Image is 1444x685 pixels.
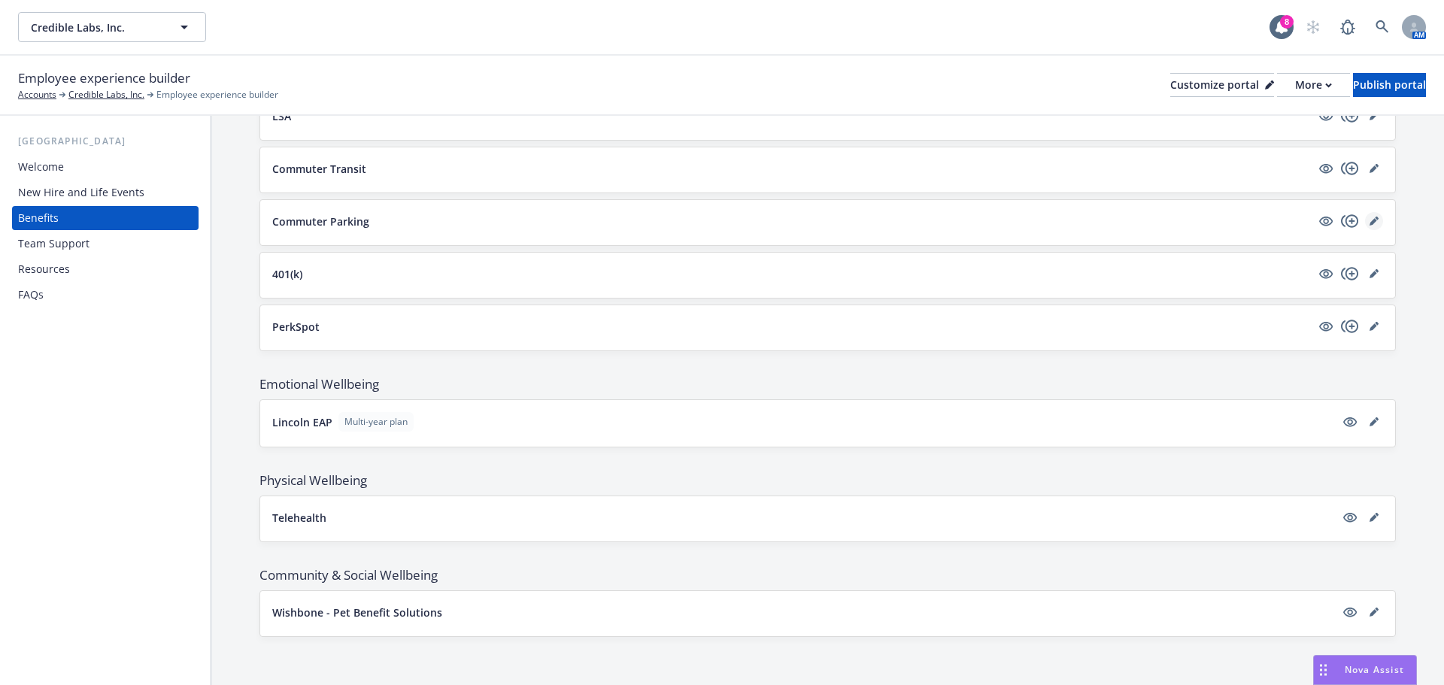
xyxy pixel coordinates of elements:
button: PerkSpot [272,319,1311,335]
a: copyPlus [1341,317,1359,335]
div: Welcome [18,155,64,179]
p: Telehealth [272,510,326,526]
a: Search [1367,12,1397,42]
span: Multi-year plan [344,415,408,429]
button: LSA [272,108,1311,124]
div: Resources [18,257,70,281]
button: More [1277,73,1350,97]
a: visible [1317,317,1335,335]
div: [GEOGRAPHIC_DATA] [12,134,199,149]
div: Customize portal [1170,74,1274,96]
div: 8 [1280,15,1294,29]
a: visible [1317,265,1335,283]
p: Lincoln EAP [272,414,332,430]
div: Benefits [18,206,59,230]
a: FAQs [12,283,199,307]
a: New Hire and Life Events [12,180,199,205]
button: Nova Assist [1313,655,1417,685]
span: Nova Assist [1345,663,1404,676]
div: Team Support [18,232,89,256]
a: copyPlus [1341,159,1359,177]
span: Employee experience builder [156,88,278,102]
a: editPencil [1365,212,1383,230]
a: editPencil [1365,508,1383,526]
a: copyPlus [1341,107,1359,125]
a: visible [1317,159,1335,177]
div: New Hire and Life Events [18,180,144,205]
p: LSA [272,108,291,124]
p: Wishbone - Pet Benefit Solutions [272,605,442,620]
a: visible [1341,413,1359,431]
a: Accounts [18,88,56,102]
a: visible [1341,508,1359,526]
button: 401(k) [272,266,1311,282]
span: Emotional Wellbeing [259,375,1396,393]
button: Wishbone - Pet Benefit Solutions [272,605,1335,620]
a: Welcome [12,155,199,179]
div: Publish portal [1353,74,1426,96]
a: visible [1317,107,1335,125]
a: Credible Labs, Inc. [68,88,144,102]
p: PerkSpot [272,319,320,335]
a: Benefits [12,206,199,230]
a: editPencil [1365,603,1383,621]
a: editPencil [1365,265,1383,283]
a: editPencil [1365,159,1383,177]
p: 401(k) [272,266,302,282]
a: visible [1317,212,1335,230]
button: Credible Labs, Inc. [18,12,206,42]
p: Commuter Parking [272,214,369,229]
button: Commuter Transit [272,161,1311,177]
a: editPencil [1365,413,1383,431]
a: visible [1341,603,1359,621]
a: copyPlus [1341,265,1359,283]
span: Employee experience builder [18,68,190,88]
a: copyPlus [1341,212,1359,230]
div: More [1295,74,1332,96]
button: Publish portal [1353,73,1426,97]
a: editPencil [1365,317,1383,335]
button: Telehealth [272,510,1335,526]
div: Drag to move [1314,656,1333,684]
a: Report a Bug [1333,12,1363,42]
button: Commuter Parking [272,214,1311,229]
button: Lincoln EAPMulti-year plan [272,412,1335,432]
a: Start snowing [1298,12,1328,42]
button: Customize portal [1170,73,1274,97]
span: Credible Labs, Inc. [31,20,161,35]
a: Resources [12,257,199,281]
span: Physical Wellbeing [259,471,1396,490]
span: Community & Social Wellbeing [259,566,1396,584]
div: FAQs [18,283,44,307]
p: Commuter Transit [272,161,366,177]
a: editPencil [1365,107,1383,125]
a: Team Support [12,232,199,256]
